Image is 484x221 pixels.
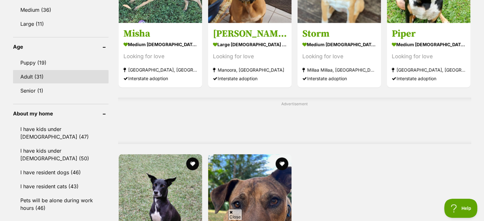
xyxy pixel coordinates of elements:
[392,74,466,83] div: Interstate adoption
[13,122,109,143] a: I have kids under [DEMOGRAPHIC_DATA] (47)
[213,28,287,40] h3: [PERSON_NAME]
[302,28,376,40] h3: Storm
[13,44,109,50] header: Age
[186,157,199,170] button: favourite
[119,23,202,87] a: Misha medium [DEMOGRAPHIC_DATA] Dog Looking for love [GEOGRAPHIC_DATA], [GEOGRAPHIC_DATA] Interst...
[13,166,109,179] a: I have resident dogs (46)
[123,66,197,74] strong: [GEOGRAPHIC_DATA], [GEOGRAPHIC_DATA]
[392,28,466,40] h3: Piper
[123,52,197,61] div: Looking for love
[208,23,291,87] a: [PERSON_NAME] large [DEMOGRAPHIC_DATA] Dog Looking for love Manoora, [GEOGRAPHIC_DATA] Interstate...
[213,40,287,49] strong: large [DEMOGRAPHIC_DATA] Dog
[302,40,376,49] strong: medium [DEMOGRAPHIC_DATA] Dog
[13,70,109,83] a: Adult (31)
[213,52,287,61] div: Looking for love
[213,74,287,83] div: Interstate adoption
[228,209,242,220] span: Close
[13,194,109,215] a: Pets will be alone during work hours (46)
[13,3,109,17] a: Medium (36)
[392,52,466,61] div: Looking for love
[123,40,197,49] strong: medium [DEMOGRAPHIC_DATA] Dog
[13,144,109,165] a: I have kids under [DEMOGRAPHIC_DATA] (50)
[13,17,109,31] a: Large (11)
[392,66,466,74] strong: [GEOGRAPHIC_DATA], [GEOGRAPHIC_DATA]
[123,28,197,40] h3: Misha
[13,84,109,97] a: Senior (1)
[123,74,197,83] div: Interstate adoption
[387,23,470,87] a: Piper medium [DEMOGRAPHIC_DATA] Dog Looking for love [GEOGRAPHIC_DATA], [GEOGRAPHIC_DATA] Interst...
[213,66,287,74] strong: Manoora, [GEOGRAPHIC_DATA]
[302,74,376,83] div: Interstate adoption
[13,180,109,193] a: I have resident cats (43)
[13,56,109,69] a: Puppy (19)
[392,40,466,49] strong: medium [DEMOGRAPHIC_DATA] Dog
[13,111,109,116] header: About my home
[302,66,376,74] strong: Millaa Millaa, [GEOGRAPHIC_DATA]
[298,23,381,87] a: Storm medium [DEMOGRAPHIC_DATA] Dog Looking for love Millaa Millaa, [GEOGRAPHIC_DATA] Interstate ...
[302,52,376,61] div: Looking for love
[276,157,288,170] button: favourite
[118,98,471,144] div: Advertisement
[444,199,478,218] iframe: Help Scout Beacon - Open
